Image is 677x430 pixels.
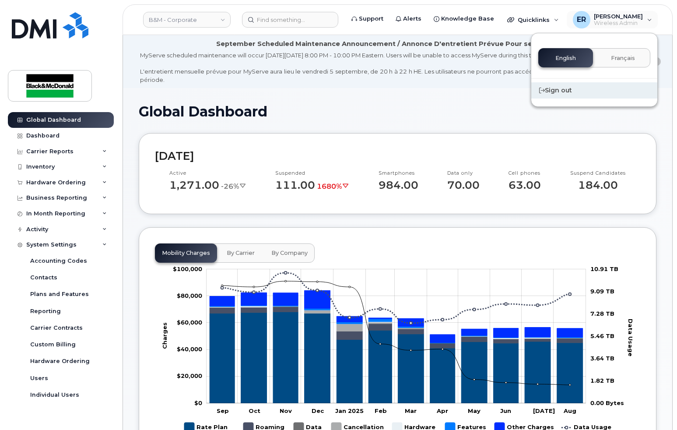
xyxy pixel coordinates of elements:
p: Smartphones [379,170,418,177]
p: 184.00 [570,179,626,191]
tspan: Aug [563,407,576,414]
tspan: 7.28 TB [590,310,614,317]
tspan: 3.64 TB [590,355,614,362]
p: 111.00 [275,179,349,191]
span: By Company [271,250,308,257]
p: Suspend Candidates [570,170,626,177]
p: Active [169,170,246,177]
tspan: 1.82 TB [590,377,614,384]
g: Rate Plan [210,312,583,403]
tspan: Jan 2025 [335,407,364,414]
span: Français [611,55,635,62]
div: MyServe scheduled maintenance will occur [DATE][DATE] 8:00 PM - 10:00 PM Eastern. Users will be u... [140,51,638,84]
tspan: 10.91 TB [590,265,618,272]
h1: Global Dashboard [139,104,656,119]
span: By Carrier [227,250,255,257]
div: September Scheduled Maintenance Announcement / Annonce D'entretient Prévue Pour septembre [216,39,563,49]
tspan: $0 [194,399,202,406]
tspan: Jun [500,407,511,414]
p: Cell phones [509,170,541,177]
p: 984.00 [379,179,418,191]
tspan: Sep [217,407,229,414]
tspan: $40,000 [177,345,202,352]
div: Sign out [531,82,657,99]
tspan: Feb [375,407,387,414]
p: 63.00 [509,179,541,191]
tspan: $80,000 [177,292,202,299]
tspan: Apr [436,407,448,414]
tspan: Nov [280,407,292,414]
p: 1,271.00 [169,179,246,191]
p: Suspended [275,170,349,177]
tspan: 0.00 Bytes [590,399,624,406]
h2: [DATE] [155,149,640,162]
span: 1680% [317,182,349,190]
tspan: Dec [312,407,324,414]
tspan: 9.09 TB [590,288,614,295]
tspan: $60,000 [177,319,202,326]
tspan: [DATE] [533,407,555,414]
tspan: Oct [249,407,260,414]
tspan: $20,000 [177,373,202,380]
tspan: $100,000 [173,265,202,272]
tspan: May [468,407,481,414]
tspan: Mar [405,407,417,414]
p: Data only [447,170,480,177]
tspan: Charges [161,322,168,349]
tspan: 5.46 TB [590,332,614,339]
span: -26% [221,182,246,190]
p: 70.00 [447,179,480,191]
tspan: Data Usage [627,319,634,356]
